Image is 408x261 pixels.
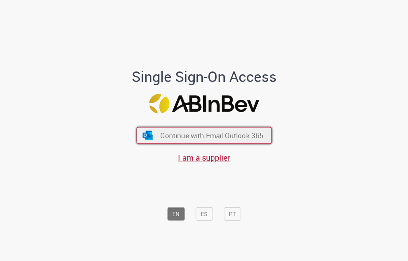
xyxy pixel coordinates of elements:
[160,131,263,140] span: Continue with Email Outlook 365
[167,207,185,221] button: EN
[137,127,272,144] button: ícone Azure/Microsoft 360 Continue with Email Outlook 365
[142,131,153,140] img: ícone Azure/Microsoft 360
[149,94,259,114] img: Logo ABInBev
[196,207,213,221] button: ES
[113,68,296,84] h1: Single Sign-On Access
[178,152,230,163] a: I am a supplier
[224,207,241,221] button: PT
